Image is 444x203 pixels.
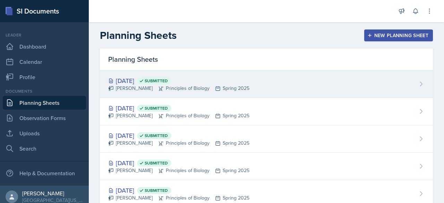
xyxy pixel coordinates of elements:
span: Submitted [145,133,168,138]
a: [DATE] Submitted [PERSON_NAME]Principles of BiologySpring 2025 [100,125,433,153]
div: Help & Documentation [3,166,86,180]
div: [PERSON_NAME] Principles of Biology Spring 2025 [108,167,249,174]
div: [PERSON_NAME] Principles of Biology Spring 2025 [108,194,249,202]
div: [DATE] [108,158,249,168]
div: [DATE] [108,131,249,140]
div: [PERSON_NAME] Principles of Biology Spring 2025 [108,85,249,92]
div: Leader [3,32,86,38]
a: Search [3,142,86,155]
span: Submitted [145,188,168,193]
a: Dashboard [3,40,86,53]
a: Uploads [3,126,86,140]
div: [DATE] [108,186,249,195]
a: Observation Forms [3,111,86,125]
div: [PERSON_NAME] Principles of Biology Spring 2025 [108,139,249,147]
div: [PERSON_NAME] Principles of Biology Spring 2025 [108,112,249,119]
button: New Planning Sheet [364,29,433,41]
a: Planning Sheets [3,96,86,110]
div: [DATE] [108,103,249,113]
a: [DATE] Submitted [PERSON_NAME]Principles of BiologySpring 2025 [100,70,433,98]
a: [DATE] Submitted [PERSON_NAME]Principles of BiologySpring 2025 [100,98,433,125]
h2: Planning Sheets [100,29,177,42]
span: Submitted [145,78,168,84]
a: Calendar [3,55,86,69]
div: New Planning Sheet [369,33,428,38]
span: Submitted [145,160,168,166]
div: Planning Sheets [100,49,433,70]
div: [PERSON_NAME] [22,190,83,197]
a: [DATE] Submitted [PERSON_NAME]Principles of BiologySpring 2025 [100,153,433,180]
div: Documents [3,88,86,94]
span: Submitted [145,105,168,111]
a: Profile [3,70,86,84]
div: [DATE] [108,76,249,85]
